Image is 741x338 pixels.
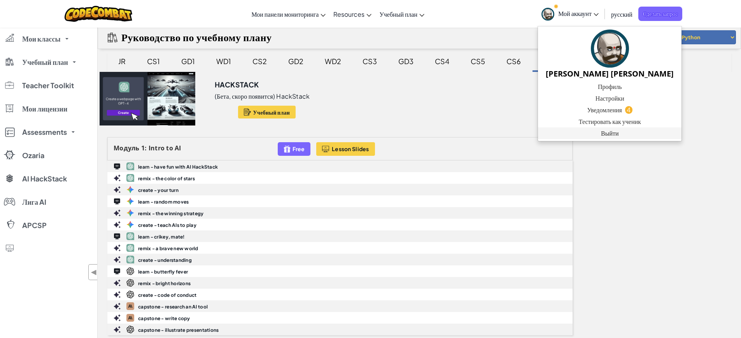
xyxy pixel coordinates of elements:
img: avatar [541,8,554,21]
span: Учебный план [22,59,68,66]
b: learn - random moves [138,199,189,205]
b: capstone - illustrate presentations [138,327,219,333]
b: learn - crikey, mate! [138,234,185,240]
img: gpt-4.1-2025-04-14 [126,232,134,240]
img: avatar [591,30,629,68]
span: Free [293,146,305,152]
b: learn - have fun with AI HackStack [138,164,218,170]
p: (Бета, скоро появится) HackStack [215,92,310,100]
img: claude-sonnet-4-20250514 [126,314,134,322]
div: WD1 [208,52,239,70]
img: CodeCombat logo [65,6,133,22]
div: JR [110,52,133,70]
img: gpt-4o-2024-11-20 [126,174,134,182]
a: Профиль [538,81,681,92]
div: AI [534,52,557,70]
img: IconCreate.svg [114,303,121,310]
a: create - teach AIs to play [107,219,573,230]
a: Resources [329,3,375,24]
div: CS3 [355,52,385,70]
div: CS2 [245,52,275,70]
a: Мой аккаунт [538,2,603,26]
a: Выйти [538,127,681,139]
img: IconCreate.svg [114,174,121,181]
a: Уведомления4 [538,104,681,116]
b: learn - butterfly fever [138,269,188,275]
a: Учебный план [375,3,428,24]
a: remix - the winning strategy [107,207,573,219]
span: Мои лицензии [22,105,67,112]
span: Уведомления [587,105,622,115]
a: learn - have fun with AI HackStack [107,160,573,172]
a: Мои панели мониторинга [247,3,329,24]
b: remix - bright horizons [138,281,191,286]
span: Учебный план [253,109,290,115]
div: GD1 [173,52,203,70]
a: remix - bright horizons [107,277,573,289]
a: capstone - write copy [107,312,573,324]
img: IconCreate.svg [114,314,121,321]
b: create - understanding [138,257,192,263]
img: IconCreate.svg [114,256,121,263]
span: Модуль [114,144,140,152]
a: Тестировать как ученик [538,116,681,127]
img: IconCreate.svg [114,186,121,193]
span: Мои панели мониторинга [251,10,319,18]
img: gemini-2.5-flash [126,209,134,217]
div: CS5 [463,52,493,70]
b: remix - a brave new world [138,246,198,251]
h5: [PERSON_NAME] [PERSON_NAME] [546,68,674,80]
span: AI HackStack [22,175,67,182]
span: Ozaria [22,152,44,159]
a: remix - the color of stars [107,172,573,184]
img: IconLearn.svg [114,268,120,274]
span: Teacher Toolkit [22,82,74,89]
div: GD2 [280,52,311,70]
button: Lesson Slides [316,142,375,156]
span: Lesson Slides [332,146,369,152]
h3: HackStack [215,79,259,91]
h2: Руководство по учебному плану [121,30,272,44]
a: create - code of conduct [107,289,573,300]
b: remix - the color of stars [138,176,195,181]
span: 1: Intro to AI [141,144,181,152]
span: Мои классы [22,35,61,42]
img: gpt-4o-2024-11-20 [126,162,134,170]
img: dall-e-3 [126,291,134,298]
a: Настройки [538,92,681,104]
img: dall-e-3 [126,326,134,333]
img: IconFreeLevelv2.svg [284,145,291,153]
img: IconLearn.svg [114,163,120,169]
a: learn - random moves [107,195,573,207]
a: capstone - research an AI tool [107,300,573,312]
span: 4 [625,106,632,113]
b: capstone - research an AI tool [138,304,208,310]
img: gpt-4.1-2025-04-14 [126,244,134,252]
img: dall-e-3 [126,279,134,287]
img: dall-e-3 [126,267,134,275]
b: remix - the winning strategy [138,211,204,216]
img: IconCreate.svg [114,221,121,228]
img: IconCreate.svg [114,244,121,251]
span: Мой аккаунт [558,9,599,17]
img: IconCreate.svg [114,209,121,216]
div: WD2 [317,52,349,70]
b: capstone - write copy [138,315,190,321]
img: IconCreate.svg [114,326,121,333]
a: create - your turn [107,184,573,195]
img: IconLearn.svg [114,198,120,204]
a: capstone - illustrate presentations [107,324,573,335]
button: Учебный план [238,106,296,118]
a: remix - a brave new world [107,242,573,254]
a: learn - butterfly fever [107,265,573,277]
b: create - your turn [138,187,179,193]
span: Лига AI [22,199,46,206]
a: Сделать запрос [638,7,683,21]
span: Resources [333,10,364,18]
b: create - teach AIs to play [138,222,196,228]
span: русский [611,10,632,18]
img: IconLearn.svg [114,233,120,239]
